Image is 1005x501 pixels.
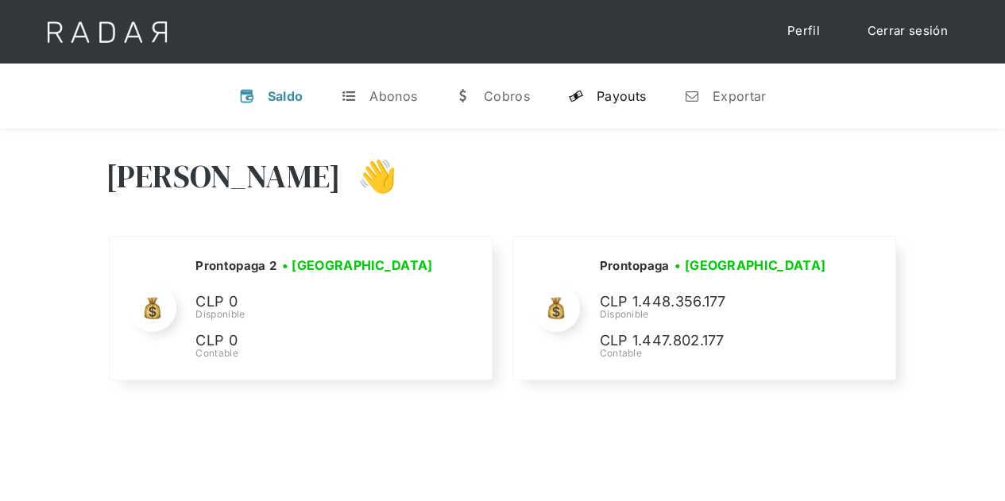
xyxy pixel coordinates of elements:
[195,258,276,274] h2: Prontopaga 2
[268,88,303,104] div: Saldo
[195,291,434,314] p: CLP 0
[282,256,433,275] h3: • [GEOGRAPHIC_DATA]
[713,88,766,104] div: Exportar
[341,156,396,196] h3: 👋
[455,88,471,104] div: w
[369,88,417,104] div: Abonos
[195,346,438,360] div: Contable
[684,88,700,104] div: n
[599,307,837,322] div: Disponible
[341,88,357,104] div: t
[599,330,837,353] p: CLP 1.447.802.177
[106,156,342,196] h3: [PERSON_NAME]
[599,291,837,314] p: CLP 1.448.356.177
[852,16,964,47] a: Cerrar sesión
[599,346,837,360] div: Contable
[195,307,438,322] div: Disponible
[484,88,530,104] div: Cobros
[675,256,825,275] h3: • [GEOGRAPHIC_DATA]
[599,258,669,274] h2: Prontopaga
[568,88,584,104] div: y
[239,88,255,104] div: v
[597,88,646,104] div: Payouts
[771,16,836,47] a: Perfil
[195,330,434,353] p: CLP 0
